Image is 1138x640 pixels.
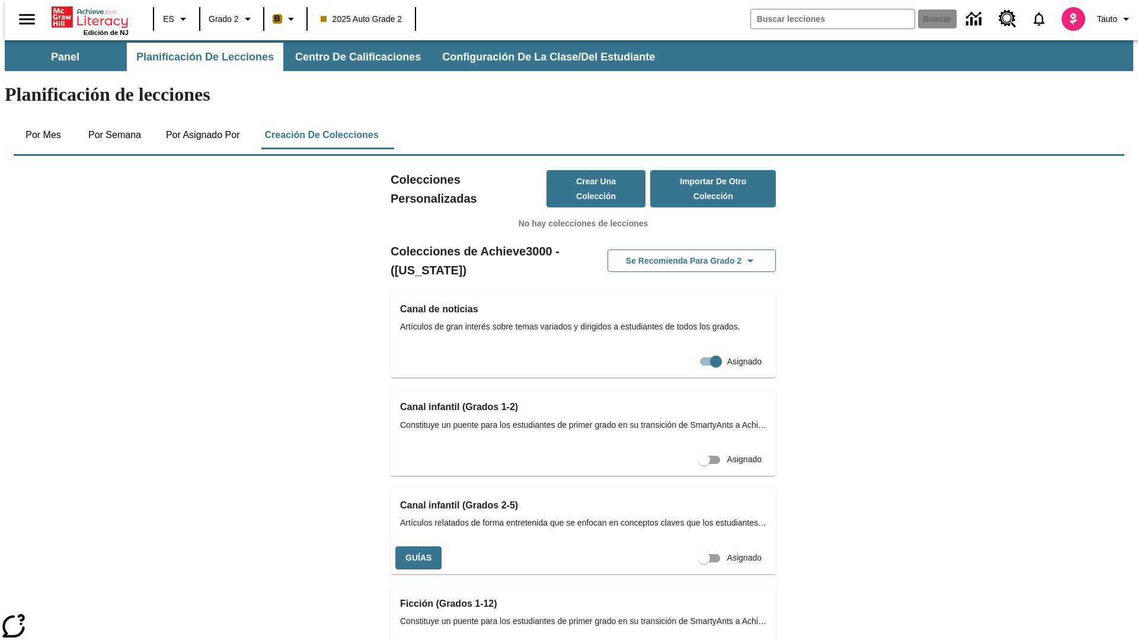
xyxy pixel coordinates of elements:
[959,3,992,36] a: Centro de información
[156,121,250,149] button: Por asignado por
[400,321,766,333] span: Artículos de gran interés sobre temas variados y dirigidos a estudiantes de todos los grados.
[546,170,646,207] button: Crear una colección
[255,121,388,149] button: Creación de colecciones
[391,217,776,230] p: No hay colecciones de lecciones
[1097,13,1117,25] span: Tauto
[5,40,1133,71] div: Subbarra de navegación
[400,419,766,431] span: Constituye un puente para los estudiantes de primer grado en su transición de SmartyAnts a Achiev...
[400,399,766,415] h3: Canal infantil (Grados 1-2)
[992,3,1024,35] a: Centro de recursos, Se abrirá en una pestaña nueva.
[1062,7,1085,31] img: avatar image
[268,8,303,30] button: Boost El color de la clase es anaranjado claro. Cambiar el color de la clase.
[400,596,766,612] h3: Ficción (Grados 1-12)
[400,517,766,529] span: Artículos relatados de forma entretenida que se enfocan en conceptos claves que los estudiantes a...
[391,242,583,280] h2: Colecciones de Achieve3000 - ([US_STATE])
[204,8,260,30] button: Grado: Grado 2, Elige un grado
[9,2,44,37] button: Abrir el menú lateral
[433,43,664,71] button: Configuración de la clase/del estudiante
[209,13,239,25] span: Grado 2
[1024,4,1054,34] a: Notificaciones
[727,356,762,368] span: Asignado
[6,43,124,71] button: Panel
[79,121,151,149] button: Por semana
[727,552,762,564] span: Asignado
[751,9,915,28] input: Buscar campo
[1092,8,1138,30] button: Perfil/Configuración
[395,546,442,569] button: Guías
[84,29,129,36] span: Edición de NJ
[400,497,766,514] h3: Canal infantil (Grados 2-5)
[400,615,766,628] span: Constituye un puente para los estudiantes de primer grado en su transición de SmartyAnts a Achiev...
[52,5,129,29] a: Portada
[5,43,666,71] div: Subbarra de navegación
[14,121,73,149] button: Por mes
[321,13,402,25] span: 2025 Auto Grade 2
[650,170,776,207] button: Importar de otro Colección
[286,43,430,71] button: Centro de calificaciones
[52,4,129,36] div: Portada
[5,84,1133,105] h1: Planificación de lecciones
[274,11,280,26] span: B
[391,170,546,208] h2: Colecciones Personalizadas
[1054,4,1092,34] button: Escoja un nuevo avatar
[127,43,283,71] button: Planificación de lecciones
[727,453,762,466] span: Asignado
[400,301,766,318] h3: Canal de noticias
[608,249,776,273] button: Se recomienda para Grado 2
[163,13,174,25] span: ES
[158,8,196,30] button: Lenguaje: ES, Selecciona un idioma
